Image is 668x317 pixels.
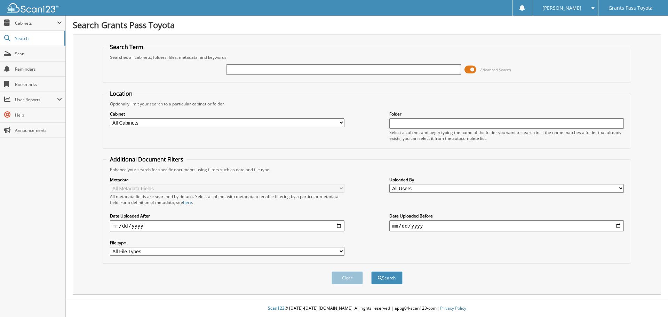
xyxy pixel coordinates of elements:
[7,3,59,13] img: scan123-logo-white.svg
[110,111,344,117] label: Cabinet
[183,199,192,205] a: here
[110,213,344,219] label: Date Uploaded After
[66,300,668,317] div: © [DATE]-[DATE] [DOMAIN_NAME]. All rights reserved | appg04-scan123-com |
[106,90,136,97] legend: Location
[371,271,403,284] button: Search
[15,127,62,133] span: Announcements
[110,220,344,231] input: start
[106,167,628,173] div: Enhance your search for specific documents using filters such as date and file type.
[73,19,661,31] h1: Search Grants Pass Toyota
[15,81,62,87] span: Bookmarks
[15,112,62,118] span: Help
[110,240,344,246] label: File type
[268,305,285,311] span: Scan123
[15,35,61,41] span: Search
[110,193,344,205] div: All metadata fields are searched by default. Select a cabinet with metadata to enable filtering b...
[110,177,344,183] label: Metadata
[609,6,653,10] span: Grants Pass Toyota
[542,6,581,10] span: [PERSON_NAME]
[389,177,624,183] label: Uploaded By
[106,101,628,107] div: Optionally limit your search to a particular cabinet or folder
[15,97,57,103] span: User Reports
[15,20,57,26] span: Cabinets
[389,129,624,141] div: Select a cabinet and begin typing the name of the folder you want to search in. If the name match...
[389,213,624,219] label: Date Uploaded Before
[106,54,628,60] div: Searches all cabinets, folders, files, metadata, and keywords
[106,156,187,163] legend: Additional Document Filters
[480,67,511,72] span: Advanced Search
[389,111,624,117] label: Folder
[332,271,363,284] button: Clear
[15,66,62,72] span: Reminders
[389,220,624,231] input: end
[106,43,147,51] legend: Search Term
[15,51,62,57] span: Scan
[440,305,466,311] a: Privacy Policy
